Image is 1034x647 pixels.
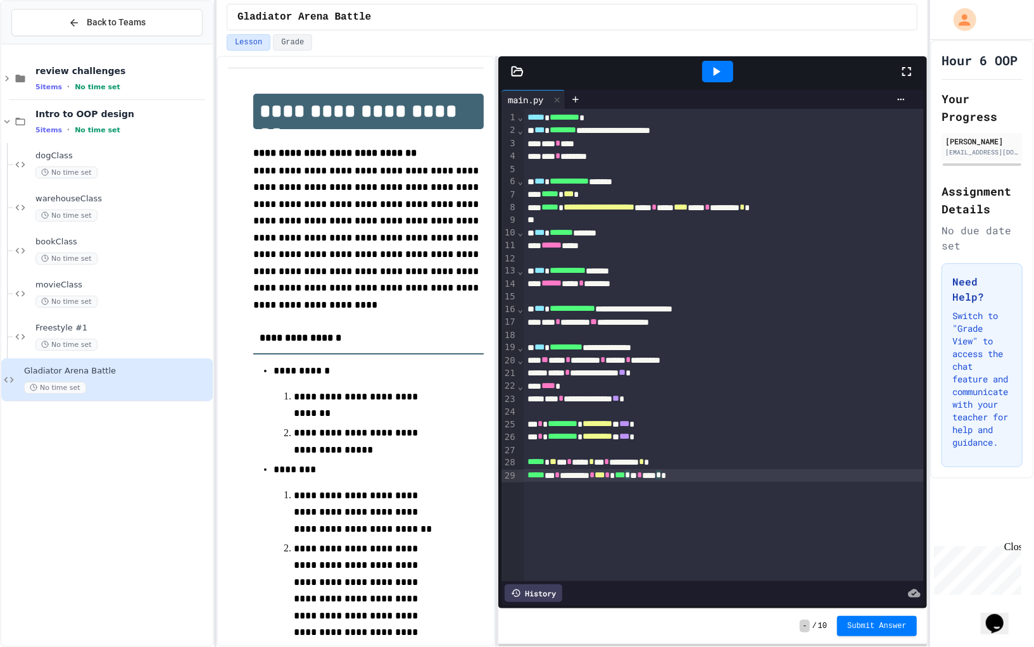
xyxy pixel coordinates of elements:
[35,151,210,161] span: dogClass
[501,227,517,239] div: 10
[35,126,62,134] span: 5 items
[35,194,210,204] span: warehouseClass
[942,51,1018,69] h1: Hour 6 OOP
[501,303,517,316] div: 16
[837,616,917,636] button: Submit Answer
[35,280,210,291] span: movieClass
[501,456,517,469] div: 28
[981,596,1021,634] iframe: chat widget
[517,112,524,122] span: Fold line
[945,148,1019,157] div: [EMAIL_ADDRESS][DOMAIN_NAME]
[501,189,517,201] div: 7
[87,16,146,29] span: Back to Teams
[501,291,517,303] div: 15
[501,111,517,124] div: 1
[501,265,517,277] div: 13
[501,278,517,291] div: 14
[67,82,70,92] span: •
[501,124,517,137] div: 2
[227,34,270,51] button: Lesson
[75,83,120,91] span: No time set
[501,137,517,150] div: 3
[35,253,98,265] span: No time set
[942,223,1023,253] div: No due date set
[501,393,517,406] div: 23
[35,108,210,120] span: Intro to OOP design
[517,304,524,314] span: Fold line
[812,621,817,631] span: /
[501,239,517,252] div: 11
[75,126,120,134] span: No time set
[800,620,809,632] span: -
[847,621,907,631] span: Submit Answer
[501,418,517,431] div: 25
[501,253,517,265] div: 12
[35,296,98,308] span: No time set
[929,541,1021,595] iframe: chat widget
[818,621,827,631] span: 10
[501,355,517,367] div: 20
[67,125,70,135] span: •
[501,150,517,163] div: 4
[24,366,210,377] span: Gladiator Arena Battle
[517,125,524,135] span: Fold line
[35,65,210,77] span: review challenges
[501,90,565,109] div: main.py
[945,135,1019,147] div: [PERSON_NAME]
[35,166,98,179] span: No time set
[273,34,312,51] button: Grade
[501,201,517,214] div: 8
[5,5,87,80] div: Chat with us now!Close
[501,316,517,329] div: 17
[501,175,517,188] div: 6
[35,323,210,334] span: Freestyle #1
[11,9,203,36] button: Back to Teams
[517,355,524,365] span: Fold line
[952,310,1012,449] p: Switch to "Grade View" to access the chat feature and communicate with your teacher for help and ...
[237,9,371,25] span: Gladiator Arena Battle
[501,341,517,354] div: 19
[35,339,98,351] span: No time set
[501,380,517,393] div: 22
[517,176,524,186] span: Fold line
[35,83,62,91] span: 5 items
[501,214,517,227] div: 9
[501,329,517,342] div: 18
[517,266,524,276] span: Fold line
[940,5,980,34] div: My Account
[24,382,86,394] span: No time set
[501,470,517,482] div: 29
[35,237,210,248] span: bookClass
[517,381,524,391] span: Fold line
[501,367,517,380] div: 21
[952,274,1012,305] h3: Need Help?
[501,444,517,457] div: 27
[517,342,524,353] span: Fold line
[505,584,562,602] div: History
[517,227,524,237] span: Fold line
[501,406,517,418] div: 24
[942,182,1023,218] h2: Assignment Details
[501,163,517,176] div: 5
[501,93,550,106] div: main.py
[35,210,98,222] span: No time set
[501,431,517,444] div: 26
[942,90,1023,125] h2: Your Progress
